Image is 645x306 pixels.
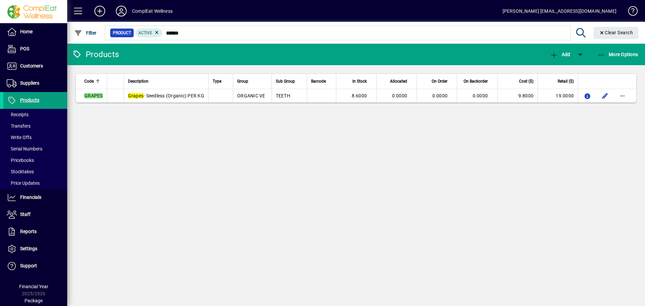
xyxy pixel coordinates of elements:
div: In Stock [340,78,373,85]
button: More options [617,90,628,101]
button: Edit [600,90,610,101]
span: Type [213,78,221,85]
div: Code [84,78,103,85]
span: - Seedless (Organic) PER KG [128,93,204,98]
span: Reports [20,229,37,234]
div: Barcode [311,78,332,85]
span: Retail ($) [558,78,574,85]
a: Customers [3,58,67,75]
a: Staff [3,206,67,223]
div: Allocated [381,78,413,85]
span: Package [25,298,43,303]
div: Products [72,49,119,60]
em: Grapes [128,93,144,98]
div: ComplEat Wellness [132,6,173,16]
span: POS [20,46,29,51]
a: Pricebooks [3,155,67,166]
span: Pricebooks [7,158,34,163]
button: Clear [594,27,639,39]
span: Suppliers [20,80,39,86]
a: Transfers [3,120,67,132]
button: More Options [596,48,640,60]
button: Add [548,48,572,60]
span: Filter [74,30,97,36]
a: Stocktakes [3,166,67,177]
span: Stocktakes [7,169,34,174]
td: 9.8000 [497,89,537,102]
span: More Options [597,52,638,57]
a: POS [3,41,67,57]
span: On Backorder [464,78,488,85]
span: TEETH [276,93,290,98]
span: Price Updates [7,180,40,186]
a: Knowledge Base [623,1,637,23]
span: On Order [432,78,447,85]
a: Suppliers [3,75,67,92]
span: In Stock [352,78,367,85]
span: Active [138,31,152,35]
span: Product [113,30,131,36]
button: Add [89,5,111,17]
span: Sub Group [276,78,295,85]
span: Receipts [7,112,29,117]
button: Filter [73,27,98,39]
a: Reports [3,223,67,240]
td: 19.0000 [537,89,578,102]
a: Receipts [3,109,67,120]
span: Code [84,78,94,85]
a: Serial Numbers [3,143,67,155]
div: Type [213,78,229,85]
span: Clear Search [599,30,633,35]
span: Allocated [390,78,407,85]
span: Financials [20,194,41,200]
div: On Backorder [461,78,494,85]
span: Support [20,263,37,268]
span: 0.0000 [473,93,488,98]
a: Price Updates [3,177,67,189]
em: GRAPES [84,93,103,98]
div: Description [128,78,205,85]
span: ORGANIC VE [237,93,265,98]
span: Staff [20,212,31,217]
div: On Order [421,78,454,85]
span: Transfers [7,123,31,129]
span: Serial Numbers [7,146,42,151]
span: 0.0000 [432,93,448,98]
span: Settings [20,246,37,251]
a: Settings [3,241,67,257]
span: 8.6000 [352,93,367,98]
a: Write Offs [3,132,67,143]
span: Description [128,78,148,85]
span: Products [20,97,39,103]
button: Profile [111,5,132,17]
span: Group [237,78,248,85]
a: Financials [3,189,67,206]
a: Support [3,258,67,274]
span: Financial Year [19,284,48,289]
span: Add [550,52,570,57]
span: Write Offs [7,135,32,140]
a: Home [3,24,67,40]
span: Home [20,29,33,34]
span: 0.0000 [392,93,407,98]
span: Customers [20,63,43,69]
div: Group [237,78,267,85]
div: Sub Group [276,78,303,85]
mat-chip: Activation Status: Active [136,29,163,37]
div: [PERSON_NAME] [EMAIL_ADDRESS][DOMAIN_NAME] [503,6,616,16]
span: Barcode [311,78,326,85]
span: Cost ($) [519,78,533,85]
